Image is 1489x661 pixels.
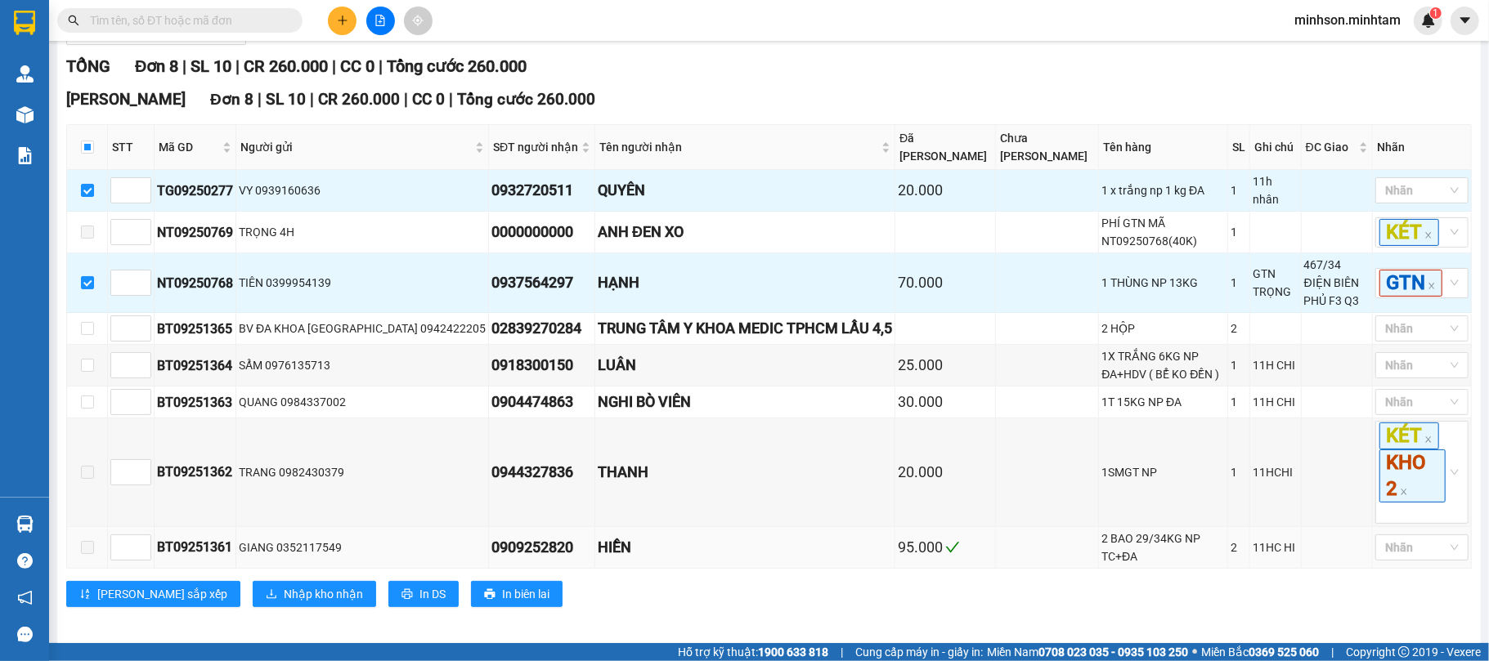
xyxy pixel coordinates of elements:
div: 0904474863 [491,391,592,413]
div: 1 [1231,463,1247,481]
td: 0944327836 [489,418,595,527]
span: 1 [1433,7,1438,19]
span: KÉT [1379,422,1439,449]
strong: 0369 525 060 [1249,645,1319,659]
th: STT [108,125,155,170]
td: ANH ĐEN XO [595,212,895,253]
td: BT09251365 [155,313,236,345]
span: Tổng cước 260.000 [387,56,527,76]
span: | [182,56,186,76]
td: BT09251363 [155,386,236,418]
div: 1 [1231,356,1247,374]
span: | [258,90,262,109]
span: download [266,588,277,601]
div: 02839270284 [491,317,592,340]
button: aim [404,7,433,35]
span: In DS [419,585,446,603]
div: 1T 15KG NP ĐA [1101,393,1225,411]
div: 20.000 [898,461,993,484]
div: TG09250277 [157,181,233,201]
span: check [945,540,960,555]
span: file-add [374,15,386,26]
span: ⚪️ [1192,649,1197,655]
button: downloadNhập kho nhận [253,581,376,607]
div: 11HCHI [1253,463,1298,481]
span: Đơn 8 [135,56,178,76]
div: HIỀN [598,536,892,559]
div: 0909252820 [491,536,592,559]
div: 1 [1231,274,1247,292]
div: 11h nhân [1253,172,1298,208]
div: TRANG 0982430379 [239,463,486,481]
span: SL 10 [191,56,231,76]
div: THANH [598,461,892,484]
th: Chưa [PERSON_NAME] [996,125,1099,170]
img: icon-new-feature [1421,13,1436,28]
div: 11H CHI [1253,356,1298,374]
div: BV ĐA KHOA [GEOGRAPHIC_DATA] 0942422205 [239,319,486,337]
span: In biên lai [502,585,549,603]
strong: 0708 023 035 - 0935 103 250 [1038,645,1188,659]
div: 20.000 [898,179,993,202]
div: SẨM 0976135713 [239,356,486,374]
button: printerIn DS [388,581,459,607]
div: 30.000 [898,391,993,413]
div: 25.000 [898,354,993,377]
span: | [235,56,240,76]
div: BT09251363 [157,392,233,413]
span: Nhập kho nhận [284,585,363,603]
div: 95.000 [898,536,993,559]
div: 0932720511 [491,179,592,202]
span: close [1428,282,1436,290]
span: printer [484,588,496,601]
th: SL [1228,125,1250,170]
span: CR 260.000 [318,90,400,109]
sup: 1 [1430,7,1442,19]
div: TRỌNG 4H [239,223,486,241]
div: 1 x trắng np 1 kg ĐA [1101,181,1225,199]
td: BT09251364 [155,345,236,386]
td: NGHI BÒ VIÊN [595,386,895,418]
strong: 1900 633 818 [758,645,828,659]
th: Đã [PERSON_NAME] [895,125,996,170]
div: 1SMGT NP [1101,463,1225,481]
span: caret-down [1458,13,1473,28]
span: Tổng cước 260.000 [457,90,595,109]
td: TG09250277 [155,170,236,212]
div: 1 THÙNG NP 13KG [1101,274,1225,292]
div: 467/34 ĐIỆN BIÊN PHỦ F3 Q3 [1304,256,1370,310]
td: 02839270284 [489,313,595,345]
span: close [1400,488,1408,496]
span: [PERSON_NAME] sắp xếp [97,585,227,603]
span: question-circle [17,553,33,569]
div: GIANG 0352117549 [239,538,486,556]
div: BT09251365 [157,319,233,339]
div: BT09251362 [157,462,233,482]
div: QUYÊN [598,179,892,202]
td: 0932720511 [489,170,595,212]
td: 0904474863 [489,386,595,418]
span: close [1424,231,1433,239]
span: | [332,56,336,76]
div: BT09251361 [157,537,233,557]
div: 2 BAO 29/34KG NP TC+ĐA [1101,529,1225,565]
div: 1 [1231,393,1247,411]
div: TRUNG TÂM Y KHOA MEDIC TPHCM LẦU 4,5 [598,317,892,340]
span: Cung cấp máy in - giấy in: [855,643,983,661]
div: VY 0939160636 [239,181,486,199]
span: message [17,627,33,642]
img: solution-icon [16,147,34,164]
span: Mã GD [159,138,219,156]
td: BT09251362 [155,418,236,527]
span: plus [337,15,348,26]
div: 2 [1231,538,1247,556]
div: 0918300150 [491,354,592,377]
th: Tên hàng [1099,125,1228,170]
span: | [449,90,453,109]
td: QUYÊN [595,170,895,212]
div: 1 [1231,181,1247,199]
span: Tên người nhận [599,138,878,156]
th: Ghi chú [1250,125,1302,170]
span: | [404,90,408,109]
div: NT09250769 [157,222,233,243]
